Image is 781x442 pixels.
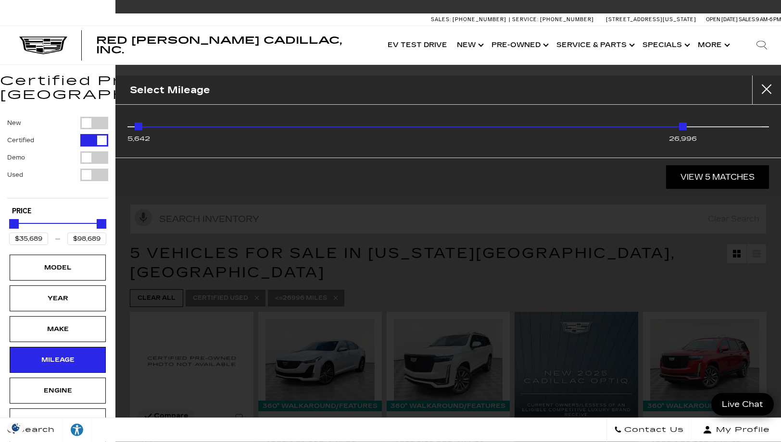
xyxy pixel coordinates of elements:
span: [PHONE_NUMBER] [453,16,506,23]
button: Close [752,75,781,104]
span: Live Chat [717,399,768,410]
div: Engine [34,385,82,396]
img: Opt-Out Icon [5,422,27,432]
label: Certified [7,135,34,145]
a: View 5 Matches [666,165,769,189]
h2: Select Mileage [130,82,210,98]
span: Red [PERSON_NAME] Cadillac, Inc. [96,35,342,56]
a: Specials [638,26,693,64]
div: Mileage [34,355,82,365]
label: Used [7,170,23,180]
div: Color [34,416,82,427]
span: Contact Us [622,423,684,437]
span: 26,996 [669,132,697,146]
div: Maximum Mileage [679,123,687,130]
div: YearYear [10,285,106,311]
h5: Price [12,207,103,216]
div: Price [9,216,106,245]
div: Make [34,324,82,334]
a: Pre-Owned [487,26,552,64]
div: Filter by Vehicle Type [7,117,108,198]
span: My Profile [712,423,770,437]
a: Explore your accessibility options [63,418,92,442]
a: [STREET_ADDRESS][US_STATE] [606,16,696,23]
img: Cadillac Dark Logo with Cadillac White Text [19,37,67,55]
div: Search [743,26,781,64]
span: [PHONE_NUMBER] [540,16,594,23]
span: 9 AM-6 PM [756,16,781,23]
label: Demo [7,153,25,162]
span: 5,642 [127,132,150,146]
span: Service: [512,16,539,23]
div: Maximum Price [97,219,106,229]
span: Search [15,423,55,437]
a: Contact Us [606,418,692,442]
section: Click to Open Cookie Consent Modal [5,422,27,432]
div: EngineEngine [10,378,106,404]
button: More [693,26,733,64]
div: Explore your accessibility options [63,423,91,437]
a: Service: [PHONE_NUMBER] [509,17,596,22]
span: Open [DATE] [706,16,738,23]
div: ModelModel [10,255,106,281]
a: Red [PERSON_NAME] Cadillac, Inc. [96,36,373,55]
button: Open user profile menu [692,418,781,442]
label: New [7,118,21,128]
span: Sales: [431,16,451,23]
div: Minimum Mileage [135,123,142,130]
div: MakeMake [10,316,106,342]
span: Sales: [739,16,756,23]
a: Sales: [PHONE_NUMBER] [431,17,509,22]
div: MileageMileage [10,347,106,373]
a: EV Test Drive [383,26,452,64]
div: Minimum Price [9,219,19,229]
input: Maximum [67,233,106,245]
a: New [452,26,487,64]
a: Service & Parts [552,26,638,64]
div: Year [34,293,82,304]
a: Live Chat [711,393,774,416]
div: Mileage [135,119,762,143]
div: Model [34,262,82,273]
input: Minimum [9,233,48,245]
div: ColorColor [10,408,106,434]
